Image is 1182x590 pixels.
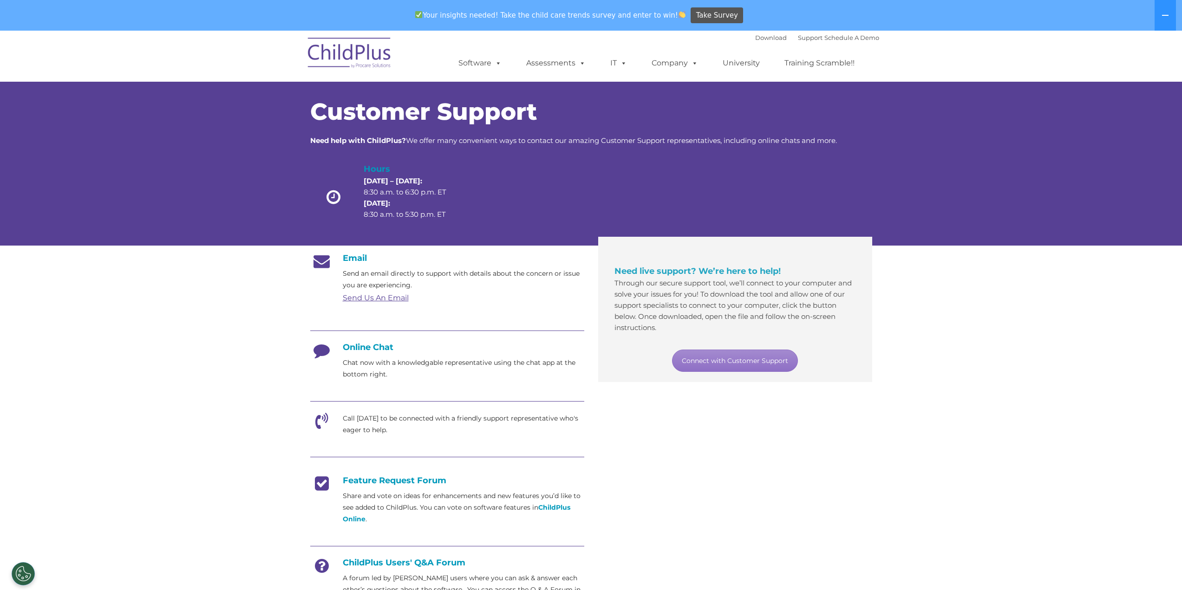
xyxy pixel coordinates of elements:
[364,162,462,175] h4: Hours
[601,54,636,72] a: IT
[364,199,390,207] strong: [DATE]:
[449,54,511,72] a: Software
[691,7,743,24] a: Take Survey
[415,11,422,18] img: ✅
[310,558,584,568] h4: ChildPlus Users' Q&A Forum
[343,357,584,380] p: Chat now with a knowledgable representative using the chat app at the bottom right.
[696,7,738,24] span: Take Survey
[343,503,570,523] a: ChildPlus Online
[343,268,584,291] p: Send an email directly to support with details about the concern or issue you are experiencing.
[12,562,35,585] button: Cookies Settings
[343,413,584,436] p: Call [DATE] to be connected with a friendly support representative who's eager to help.
[824,34,879,41] a: Schedule A Demo
[310,97,537,126] span: Customer Support
[679,11,686,18] img: 👏
[364,176,422,185] strong: [DATE] – [DATE]:
[411,6,690,24] span: Your insights needed! Take the child care trends survey and enter to win!
[310,253,584,263] h4: Email
[364,175,462,220] p: 8:30 a.m. to 6:30 p.m. ET 8:30 a.m. to 5:30 p.m. ET
[642,54,707,72] a: Company
[755,34,787,41] a: Download
[755,34,879,41] font: |
[517,54,595,72] a: Assessments
[798,34,823,41] a: Support
[310,475,584,486] h4: Feature Request Forum
[713,54,769,72] a: University
[614,266,781,276] span: Need live support? We’re here to help!
[343,490,584,525] p: Share and vote on ideas for enhancements and new features you’d like to see added to ChildPlus. Y...
[310,136,406,145] strong: Need help with ChildPlus?
[343,293,409,302] a: Send Us An Email
[672,350,798,372] a: Connect with Customer Support
[310,136,837,145] span: We offer many convenient ways to contact our amazing Customer Support representatives, including ...
[614,278,856,333] p: Through our secure support tool, we’ll connect to your computer and solve your issues for you! To...
[775,54,864,72] a: Training Scramble!!
[303,31,396,78] img: ChildPlus by Procare Solutions
[310,342,584,352] h4: Online Chat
